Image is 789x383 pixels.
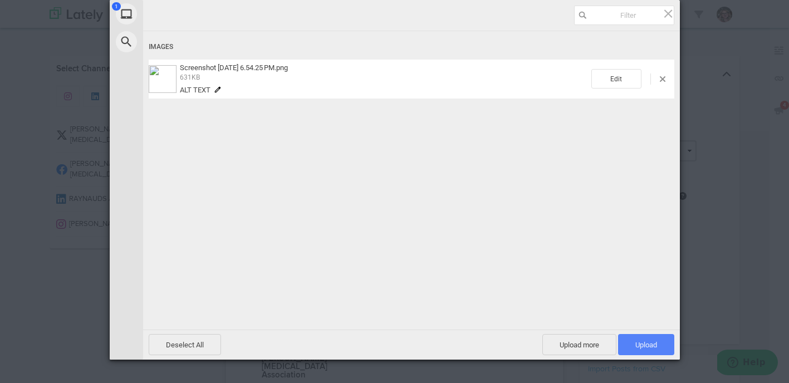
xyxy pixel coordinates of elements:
[662,7,674,19] span: Click here or hit ESC to close picker
[112,2,121,11] span: 1
[635,341,657,349] span: Upload
[149,334,221,355] span: Deselect All
[149,65,177,93] img: 0e86c1b8-2cea-4e6e-81f8-8055f4ae32cc
[180,63,288,72] span: Screenshot [DATE] 6.54.25 PM.png
[26,8,48,18] span: Help
[574,6,674,25] input: Filter
[110,28,243,56] div: Web Search
[542,334,616,355] span: Upload more
[618,334,674,355] span: Upload
[180,86,210,94] span: Alt text
[591,69,641,89] span: Edit
[180,73,200,81] span: 631KB
[177,63,591,94] div: Screenshot 2025-08-19 at 6.54.25 PM.png
[149,37,674,57] div: Images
